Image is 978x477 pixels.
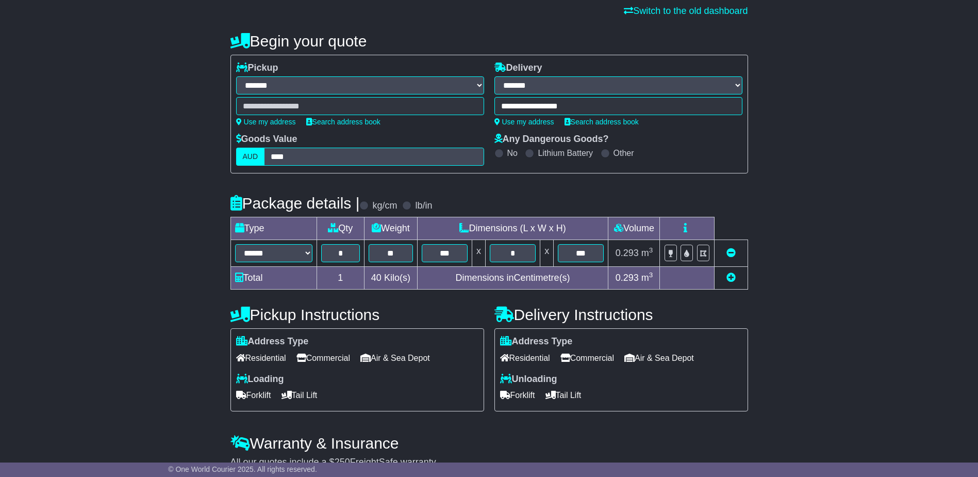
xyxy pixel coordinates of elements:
[500,350,550,366] span: Residential
[236,134,297,145] label: Goods Value
[364,217,418,240] td: Weight
[565,118,639,126] a: Search address book
[649,246,653,254] sup: 3
[281,387,318,403] span: Tail Lift
[417,267,608,290] td: Dimensions in Centimetre(s)
[560,350,614,366] span: Commercial
[306,118,380,126] a: Search address book
[500,336,573,347] label: Address Type
[538,148,593,158] label: Lithium Battery
[236,374,284,385] label: Loading
[624,6,748,16] a: Switch to the old dashboard
[230,306,484,323] h4: Pickup Instructions
[230,267,317,290] td: Total
[616,248,639,258] span: 0.293
[236,336,309,347] label: Address Type
[472,240,485,267] td: x
[608,217,660,240] td: Volume
[417,217,608,240] td: Dimensions (L x W x H)
[494,62,542,74] label: Delivery
[236,350,286,366] span: Residential
[415,200,432,212] label: lb/in
[616,273,639,283] span: 0.293
[230,33,748,50] h4: Begin your quote
[545,387,582,403] span: Tail Lift
[335,457,350,467] span: 250
[649,271,653,279] sup: 3
[726,273,736,283] a: Add new item
[317,217,364,240] td: Qty
[371,273,382,283] span: 40
[168,465,317,473] span: © One World Courier 2025. All rights reserved.
[726,248,736,258] a: Remove this item
[230,195,360,212] h4: Package details |
[296,350,350,366] span: Commercial
[360,350,430,366] span: Air & Sea Depot
[230,457,748,468] div: All our quotes include a $ FreightSafe warranty.
[500,374,557,385] label: Unloading
[236,62,278,74] label: Pickup
[236,148,265,166] label: AUD
[364,267,418,290] td: Kilo(s)
[494,118,554,126] a: Use my address
[624,350,694,366] span: Air & Sea Depot
[236,118,296,126] a: Use my address
[641,248,653,258] span: m
[317,267,364,290] td: 1
[507,148,518,158] label: No
[230,217,317,240] td: Type
[540,240,554,267] td: x
[494,134,609,145] label: Any Dangerous Goods?
[641,273,653,283] span: m
[236,387,271,403] span: Forklift
[614,148,634,158] label: Other
[494,306,748,323] h4: Delivery Instructions
[372,200,397,212] label: kg/cm
[500,387,535,403] span: Forklift
[230,435,748,452] h4: Warranty & Insurance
